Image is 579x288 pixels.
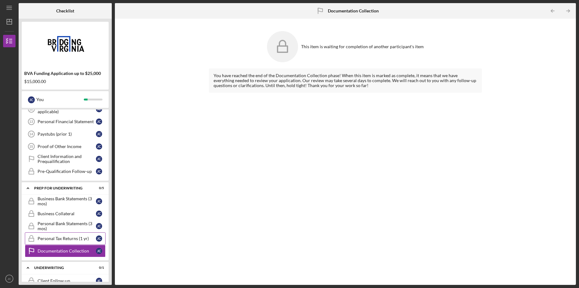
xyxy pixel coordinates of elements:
div: Personal Financial Statement [38,119,96,124]
div: J C [96,118,102,125]
div: You [36,94,84,105]
tspan: 13 [29,120,33,123]
a: Business CollateralJC [25,207,106,220]
a: Pre-Qualification Follow-upJC [25,165,106,178]
div: J C [96,131,102,137]
a: 13Personal Financial StatementJC [25,115,106,128]
div: J C [96,223,102,229]
text: JC [7,277,11,281]
div: Client Information and Prequailification [38,154,96,164]
div: J C [96,248,102,254]
div: Business Collateral [38,211,96,216]
a: Business Bank Statements (3 mos)JC [25,195,106,207]
a: Client Follow-upJC [25,275,106,287]
div: J C [96,198,102,204]
div: Client Follow-up [38,278,96,283]
div: J C [96,278,102,284]
a: Personal Bank Statements (3 mos)JC [25,220,106,232]
button: JC [3,272,16,285]
div: Business Bank Statements (3 mos) [38,196,96,206]
b: Documentation Collection [328,8,379,13]
div: Proof of Other Income [38,144,96,149]
tspan: 14 [29,132,33,136]
div: 0 / 5 [93,186,104,190]
div: J C [28,96,35,103]
a: Personal Tax Returns (1 yr)JC [25,232,106,245]
div: Underwriting [34,266,88,270]
a: 14Paystubs (prior 1)JC [25,128,106,140]
div: $15,000.00 [24,79,106,84]
div: Personal Bank Statements (3 mos) [38,221,96,231]
div: Personal Tax Returns (1 yr) [38,236,96,241]
div: J C [96,168,102,174]
a: Client Information and PrequailificationJC [25,153,106,165]
b: Checklist [56,8,74,13]
a: Documentation CollectionJC [25,245,106,257]
div: Documentation Collection [38,249,96,253]
div: BVA Funding Application up to $25,000 [24,71,106,76]
div: Prep for Underwriting [34,186,88,190]
a: 15Proof of Other IncomeJC [25,140,106,153]
div: J C [96,156,102,162]
div: J C [96,143,102,150]
img: Product logo [22,25,109,62]
div: Paystubs (prior 1) [38,132,96,137]
div: This item is waiting for completion of another participant's item [301,44,424,49]
div: 0 / 1 [93,266,104,270]
div: You have reached the end of the Documentation Collection phase! When this item is marked as compl... [214,73,477,88]
div: J C [96,211,102,217]
div: Pre-Qualification Follow-up [38,169,96,174]
div: J C [96,235,102,242]
tspan: 15 [29,145,33,148]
